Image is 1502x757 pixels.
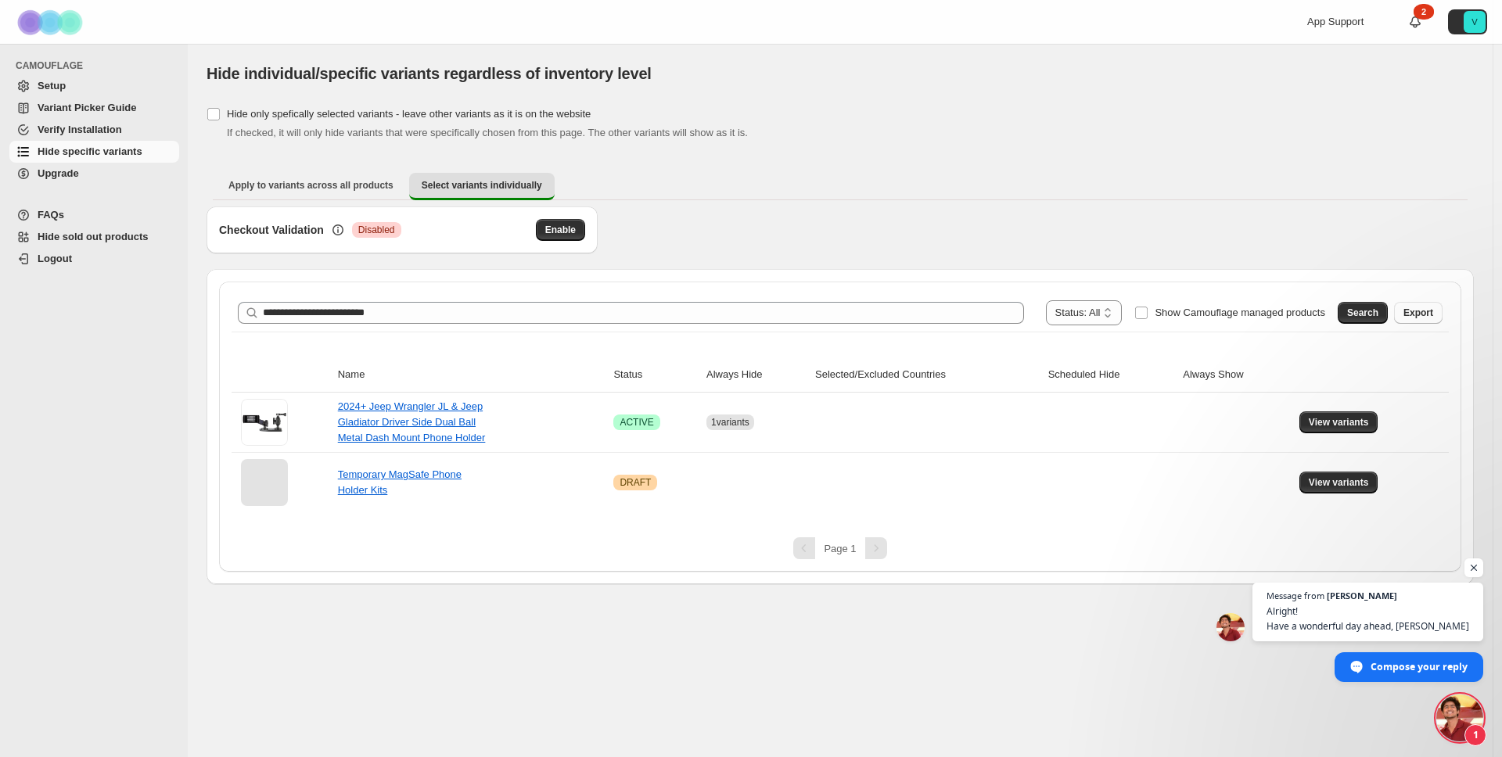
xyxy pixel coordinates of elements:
span: Compose your reply [1371,653,1468,680]
th: Name [333,357,609,393]
span: FAQs [38,209,64,221]
a: Hide sold out products [9,226,179,248]
div: 2 [1414,4,1434,20]
button: Apply to variants across all products [216,173,406,198]
a: Temporary MagSafe Phone Holder Kits [338,468,462,496]
span: Search [1347,307,1378,319]
span: Upgrade [38,167,79,179]
button: Export [1394,302,1443,324]
span: Hide specific variants [38,145,142,157]
button: View variants [1299,411,1378,433]
a: Logout [9,248,179,270]
th: Always Hide [702,357,810,393]
button: View variants [1299,472,1378,493]
img: Camouflage [13,1,91,44]
a: FAQs [9,204,179,226]
button: Search [1338,302,1388,324]
a: 2 [1407,14,1423,30]
span: Enable [545,224,576,236]
a: Verify Installation [9,119,179,141]
a: Upgrade [9,163,179,185]
button: Enable [536,219,585,241]
div: Select variants individually [207,206,1474,584]
span: Setup [38,80,66,91]
span: Apply to variants across all products [228,179,393,192]
span: Export [1403,307,1433,319]
a: Variant Picker Guide [9,97,179,119]
a: Setup [9,75,179,97]
span: Avatar with initials V [1464,11,1486,33]
button: Select variants individually [409,173,555,200]
span: Hide sold out products [38,231,149,242]
text: V [1471,17,1478,27]
a: 2024+ Jeep Wrangler JL & Jeep Gladiator Driver Side Dual Ball Metal Dash Mount Phone Holder [338,400,486,443]
span: If checked, it will only hide variants that were specifically chosen from this page. The other va... [227,127,748,138]
span: [PERSON_NAME] [1327,591,1397,600]
span: Page 1 [824,543,856,554]
span: Disabled [358,224,395,236]
span: Message from [1267,591,1324,600]
span: ACTIVE [620,416,653,429]
img: 2024+ Jeep Wrangler JL & Jeep Gladiator Driver Side Dual Ball Metal Dash Mount Phone Holder [241,399,288,446]
span: 1 variants [711,417,749,428]
span: View variants [1309,416,1369,429]
h3: Checkout Validation [219,222,324,238]
span: Hide only spefically selected variants - leave other variants as it is on the website [227,108,591,120]
th: Scheduled Hide [1044,357,1179,393]
a: Hide specific variants [9,141,179,163]
span: Select variants individually [422,179,542,192]
th: Status [609,357,702,393]
th: Selected/Excluded Countries [810,357,1044,393]
span: Variant Picker Guide [38,102,136,113]
span: 1 [1464,724,1486,746]
button: Avatar with initials V [1448,9,1487,34]
th: Always Show [1178,357,1295,393]
span: DRAFT [620,476,651,489]
span: Verify Installation [38,124,122,135]
span: View variants [1309,476,1369,489]
span: Alright! Have a wonderful day ahead, [PERSON_NAME] [1267,604,1469,633]
div: Open chat [1436,694,1483,741]
nav: Pagination [232,537,1449,559]
span: Logout [38,253,72,264]
span: Show Camouflage managed products [1155,307,1325,318]
span: Hide individual/specific variants regardless of inventory level [207,65,652,82]
span: App Support [1307,16,1364,27]
span: CAMOUFLAGE [16,59,180,72]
